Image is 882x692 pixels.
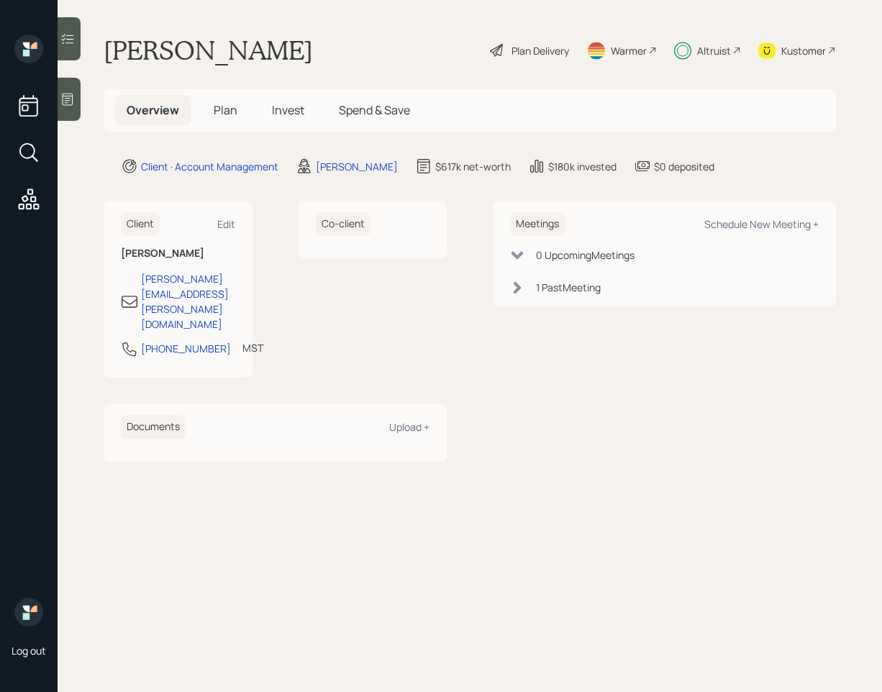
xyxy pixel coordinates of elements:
div: Client · Account Management [141,159,278,174]
h6: Documents [121,415,186,439]
div: Warmer [611,43,647,58]
h6: [PERSON_NAME] [121,247,235,260]
h6: Co-client [316,212,370,236]
div: [PHONE_NUMBER] [141,341,231,356]
div: $0 deposited [654,159,714,174]
img: retirable_logo.png [14,598,43,627]
div: Plan Delivery [512,43,569,58]
div: 0 Upcoming Meeting s [536,247,635,263]
h6: Meetings [510,212,565,236]
span: Overview [127,102,179,118]
span: Invest [272,102,304,118]
h6: Client [121,212,160,236]
div: MST [242,340,263,355]
div: Kustomer [781,43,826,58]
div: $617k net-worth [435,159,511,174]
h1: [PERSON_NAME] [104,35,313,66]
div: [PERSON_NAME] [316,159,398,174]
div: Schedule New Meeting + [704,217,819,231]
span: Spend & Save [339,102,410,118]
div: Log out [12,644,46,657]
div: Upload + [389,420,429,434]
div: 1 Past Meeting [536,280,601,295]
div: Edit [217,217,235,231]
span: Plan [214,102,237,118]
div: [PERSON_NAME][EMAIL_ADDRESS][PERSON_NAME][DOMAIN_NAME] [141,271,235,332]
div: Altruist [697,43,731,58]
div: $180k invested [548,159,617,174]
